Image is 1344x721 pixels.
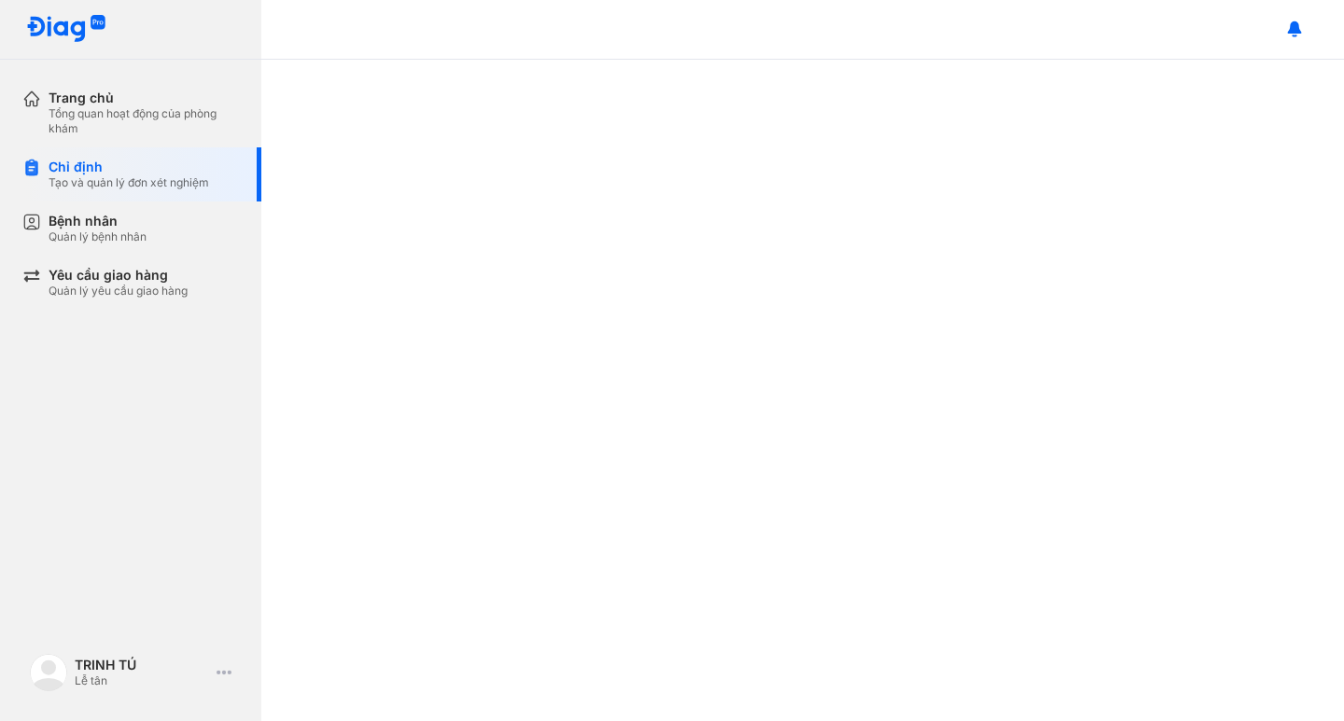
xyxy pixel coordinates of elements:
div: Bệnh nhân [49,213,147,229]
div: Lễ tân [75,673,209,688]
img: logo [26,15,106,44]
div: Trang chủ [49,90,239,106]
div: Quản lý bệnh nhân [49,229,147,244]
img: logo [30,654,67,691]
div: Quản lý yêu cầu giao hàng [49,284,188,298]
div: Chỉ định [49,159,209,175]
div: Tạo và quản lý đơn xét nghiệm [49,175,209,190]
div: Tổng quan hoạt động của phòng khám [49,106,239,136]
div: Yêu cầu giao hàng [49,267,188,284]
div: TRINH TÚ [75,657,209,673]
